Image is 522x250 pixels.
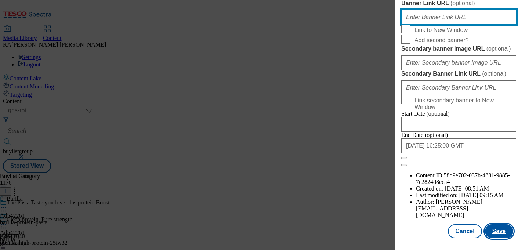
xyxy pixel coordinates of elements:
button: Cancel [448,224,482,238]
input: Enter Date [401,138,516,153]
span: ( optional ) [486,46,511,52]
li: Author: [416,199,516,218]
label: Secondary banner Image URL [401,45,516,52]
span: End Date (optional) [401,132,448,138]
li: Last modified on: [416,192,516,199]
span: Start Date (optional) [401,110,450,117]
span: Link to New Window [415,27,468,33]
input: Enter Date [401,117,516,132]
input: Enter Banner Link URL [401,10,516,25]
span: Link secondary banner to New Window [415,97,513,110]
span: 58d9e702-037b-4881-9885-7c2824d8cca4 [416,172,510,185]
label: Secondary Banner Link URL [401,70,516,77]
span: ( optional ) [482,70,507,77]
li: Content ID [416,172,516,185]
span: [DATE] 08:51 AM [445,185,489,192]
span: [DATE] 09:15 AM [459,192,504,198]
li: Created on: [416,185,516,192]
input: Enter Secondary banner Image URL [401,55,516,70]
button: Close [401,157,407,159]
input: Enter Secondary Banner Link URL [401,80,516,95]
button: Save [485,224,513,238]
span: Add second banner? [415,37,469,44]
span: [PERSON_NAME][EMAIL_ADDRESS][DOMAIN_NAME] [416,199,482,218]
